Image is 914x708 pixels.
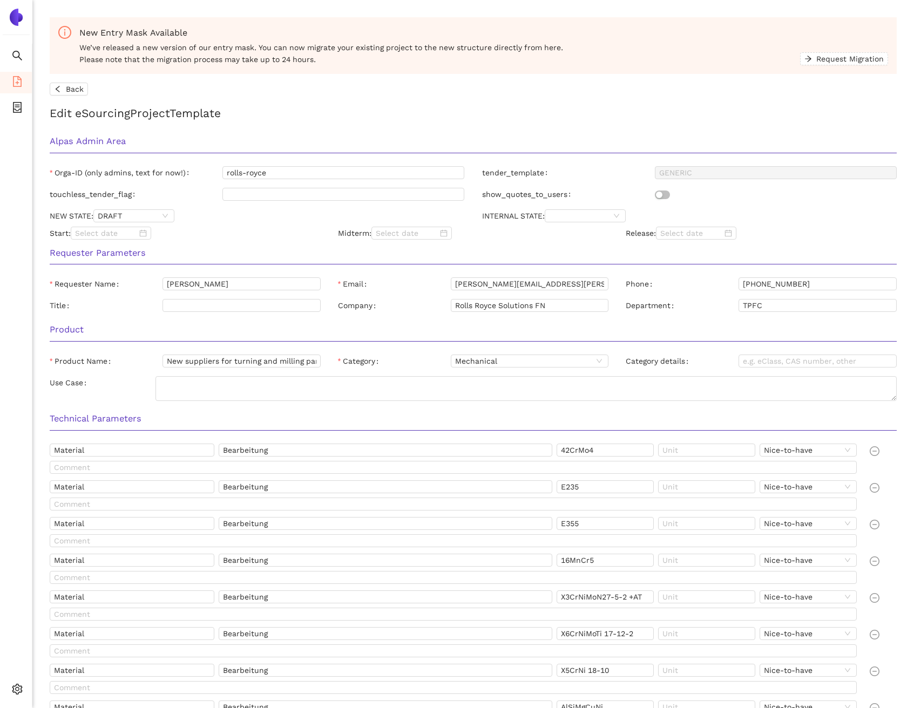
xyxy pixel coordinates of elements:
div: Start: [41,227,329,240]
span: minus-circle [870,483,879,493]
span: left [54,85,62,94]
input: Name [50,480,214,493]
button: show_quotes_to_users [655,190,670,199]
span: minus-circle [870,630,879,639]
img: Logo [8,9,25,26]
input: Unit [658,554,755,567]
input: Details [219,627,552,640]
input: Comment [50,534,857,547]
input: Comment [50,608,857,621]
input: Unit [658,444,755,457]
input: Value [557,444,654,457]
span: setting [12,680,23,702]
input: Value [557,590,654,603]
span: minus-circle [870,593,879,603]
div: INTERNAL STATE: [473,209,906,222]
span: DRAFT [98,210,170,222]
input: Value [557,664,654,677]
span: Nice-to-have [764,664,852,676]
span: minus-circle [870,446,879,456]
input: Details [219,517,552,530]
input: Value [557,554,654,567]
input: Value [557,517,654,530]
input: Unit [658,517,755,530]
input: Select date [660,227,722,239]
span: We’ve released a new version of our entry mask. You can now migrate your existing project to the ... [79,42,800,65]
span: search [12,46,23,68]
input: Select date [376,227,438,239]
label: Department [626,299,678,312]
input: Value [557,480,654,493]
input: Comment [50,498,857,510]
input: Company [451,299,609,312]
span: Nice-to-have [764,554,852,566]
div: NEW STATE: [41,209,473,222]
input: Name [50,554,214,567]
input: Value [557,627,654,640]
span: Nice-to-have [764,444,852,456]
input: Name [50,627,214,640]
div: Midterm: [329,227,618,240]
label: Title [50,299,73,312]
span: Nice-to-have [764,481,852,493]
input: Product Name [163,355,321,367]
label: Product Name [50,355,115,367]
input: tender_template [655,166,897,179]
input: Title [163,299,321,312]
span: minus-circle [870,666,879,676]
span: Nice-to-have [764,628,852,639]
input: Category details [739,355,897,367]
label: touchless_tender_flag [50,188,139,201]
label: Company [338,299,380,312]
input: Email [451,277,609,290]
div: Release: [617,227,905,240]
input: Comment [50,644,857,657]
input: Comment [50,681,857,694]
span: minus-circle [870,556,879,566]
span: Back [66,83,84,95]
span: Request Migration [816,53,884,65]
input: Unit [658,590,755,603]
input: Requester Name [163,277,321,290]
label: Use Case [50,376,91,389]
input: Phone [739,277,897,290]
input: Unit [658,480,755,493]
button: arrow-rightRequest Migration [800,52,888,65]
label: Email [338,277,371,290]
input: touchless_tender_flag [222,188,464,201]
input: Details [219,664,552,677]
input: Name [50,517,214,530]
input: Orga-ID (only admins, text for now!) [222,166,464,179]
input: Comment [50,571,857,584]
input: Department [739,299,897,312]
label: Requester Name [50,277,123,290]
h2: Edit eSourcing Project Template [50,104,897,122]
input: Name [50,664,214,677]
span: Nice-to-have [764,518,852,529]
span: arrow-right [804,55,812,64]
label: Phone [626,277,656,290]
input: Unit [658,664,755,677]
h3: Product [50,323,897,337]
span: minus-circle [870,520,879,529]
span: info-circle [58,26,71,39]
label: Category details [626,355,693,367]
input: Details [219,444,552,457]
label: show_quotes_to_users [482,188,575,201]
h3: Technical Parameters [50,412,897,426]
input: Comment [50,461,857,474]
label: Orga-ID (only admins, text for now!) [50,166,193,179]
h3: Alpas Admin Area [50,134,897,148]
input: Name [50,444,214,457]
label: tender_template [482,166,552,179]
input: Details [219,590,552,603]
input: Select date [75,227,137,239]
span: Nice-to-have [764,591,852,603]
span: file-add [12,72,23,94]
textarea: Use Case [155,376,897,401]
input: Details [219,554,552,567]
span: Mechanical [455,355,605,367]
input: Unit [658,627,755,640]
input: Details [219,480,552,493]
input: Name [50,590,214,603]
